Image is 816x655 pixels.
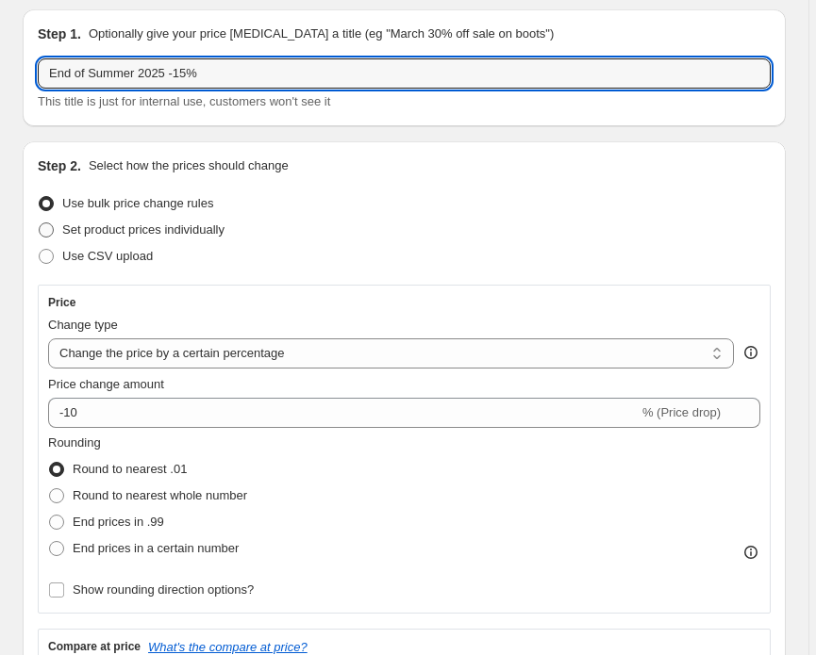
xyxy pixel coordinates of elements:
span: % (Price drop) [642,405,721,419]
span: End prices in a certain number [73,541,239,555]
h2: Step 1. [38,25,81,43]
span: End prices in .99 [73,515,164,529]
span: Price change amount [48,377,164,391]
h3: Price [48,295,75,310]
button: What's the compare at price? [148,640,308,654]
span: Change type [48,318,118,332]
span: Set product prices individually [62,222,225,237]
span: Use bulk price change rules [62,196,213,210]
span: Rounding [48,435,101,450]
p: Optionally give your price [MEDICAL_DATA] a title (eg "March 30% off sale on boots") [89,25,554,43]
h2: Step 2. [38,156,81,175]
h3: Compare at price [48,639,141,654]
p: Select how the prices should change [89,156,289,175]
span: This title is just for internal use, customers won't see it [38,94,330,108]
span: Round to nearest .01 [73,462,187,476]
div: help [741,343,760,362]
span: Show rounding direction options? [73,582,254,597]
input: 30% off holiday sale [38,58,771,89]
span: Use CSV upload [62,249,153,263]
span: Round to nearest whole number [73,488,247,502]
input: -15 [48,398,639,428]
